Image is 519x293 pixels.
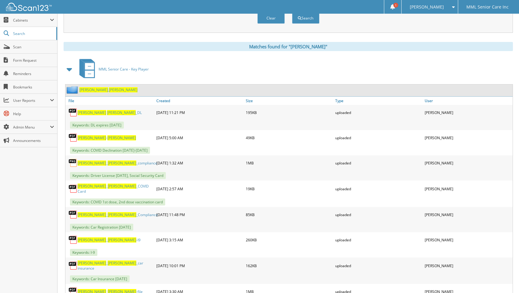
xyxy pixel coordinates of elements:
[423,234,513,246] div: [PERSON_NAME]
[65,97,155,105] a: File
[244,157,334,169] div: 1MB
[108,184,136,189] span: [PERSON_NAME]
[244,209,334,221] div: 85KB
[68,210,78,219] img: PDF.png
[466,5,509,9] span: MML Senior Care Inc
[155,106,244,119] div: [DATE] 11:21 PM
[78,237,106,243] span: [PERSON_NAME]
[334,132,423,144] div: uploaded
[393,3,398,8] span: 1
[13,111,54,116] span: Help
[334,182,423,195] div: uploaded
[68,133,78,142] img: PDF.png
[78,110,106,115] span: [PERSON_NAME]
[108,260,136,266] span: [PERSON_NAME]
[13,71,54,76] span: Reminders
[244,132,334,144] div: 49KB
[423,106,513,119] div: [PERSON_NAME]
[107,110,136,115] span: [PERSON_NAME]
[78,260,106,266] span: [PERSON_NAME]
[78,184,153,194] a: [PERSON_NAME]_[PERSON_NAME]_COVID Card
[155,132,244,144] div: [DATE] 5:00 AM
[334,209,423,221] div: uploaded
[13,18,50,23] span: Cabinets
[70,147,150,154] span: Keywords: COVID Declination [DATE]-[DATE]
[70,198,165,205] span: Keywords: COVID 1st dose, 2nd dose vaccination card
[423,259,513,272] div: [PERSON_NAME]
[107,135,136,140] span: [PERSON_NAME]
[78,184,106,189] span: [PERSON_NAME]
[78,135,136,140] a: [PERSON_NAME]-[PERSON_NAME]
[244,259,334,272] div: 162KB
[13,84,54,90] span: Bookmarks
[67,86,79,94] img: folder2.png
[108,212,136,217] span: [PERSON_NAME]
[334,97,423,105] a: Type
[423,182,513,195] div: [PERSON_NAME]
[68,184,78,193] img: PDF.png
[244,234,334,246] div: 260KB
[76,57,149,81] a: MML Senior Care - Key Player
[68,158,78,167] img: PNG.png
[6,3,52,11] img: scan123-logo-white.svg
[13,31,53,36] span: Search
[78,212,106,217] span: [PERSON_NAME]
[109,87,138,92] span: [PERSON_NAME]
[108,160,136,166] span: [PERSON_NAME]
[70,172,166,179] span: Keywords: Driver License [DATE], Social Security Card
[68,235,78,244] img: PDF.png
[78,160,106,166] span: [PERSON_NAME]
[155,234,244,246] div: [DATE] 3:15 AM
[334,106,423,119] div: uploaded
[334,157,423,169] div: uploaded
[410,5,444,9] span: [PERSON_NAME]
[155,97,244,105] a: Created
[78,160,157,166] a: [PERSON_NAME]_[PERSON_NAME]_compliance
[78,260,153,271] a: [PERSON_NAME]_[PERSON_NAME]_car insurance
[70,224,133,231] span: Keywords: Car Registration [DATE]
[423,209,513,221] div: [PERSON_NAME]
[13,98,50,103] span: User Reports
[70,249,97,256] span: Keywords: I-9
[13,138,54,143] span: Announcements
[155,182,244,195] div: [DATE] 2:57 AM
[244,97,334,105] a: Size
[244,182,334,195] div: 19KB
[78,212,158,217] a: [PERSON_NAME]_[PERSON_NAME]_Compliance
[78,110,142,115] a: [PERSON_NAME] [PERSON_NAME]_DL
[70,275,130,282] span: Keywords: Car Insurance [DATE]
[155,157,244,169] div: [DATE] 1:32 AM
[64,42,513,51] div: Matches found for "[PERSON_NAME]"
[257,12,285,24] button: Clear
[79,87,108,92] span: [PERSON_NAME]
[79,87,138,92] a: [PERSON_NAME],[PERSON_NAME]
[155,259,244,272] div: [DATE] 10:01 PM
[292,12,319,24] button: Search
[423,132,513,144] div: [PERSON_NAME]
[70,122,124,129] span: Keywords: DL expires [DATE]
[334,234,423,246] div: uploaded
[78,237,141,243] a: [PERSON_NAME]_[PERSON_NAME]-I9
[155,209,244,221] div: [DATE] 11:48 PM
[108,237,136,243] span: [PERSON_NAME]
[334,259,423,272] div: uploaded
[423,97,513,105] a: User
[423,157,513,169] div: [PERSON_NAME]
[13,44,54,50] span: Scan
[489,264,519,293] iframe: Chat Widget
[78,135,106,140] span: [PERSON_NAME]
[244,106,334,119] div: 195KB
[99,67,149,72] span: MML Senior Care - Key Player
[13,125,50,130] span: Admin Menu
[13,58,54,63] span: Form Request
[68,108,78,117] img: PDF.png
[68,261,78,270] img: PDF.png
